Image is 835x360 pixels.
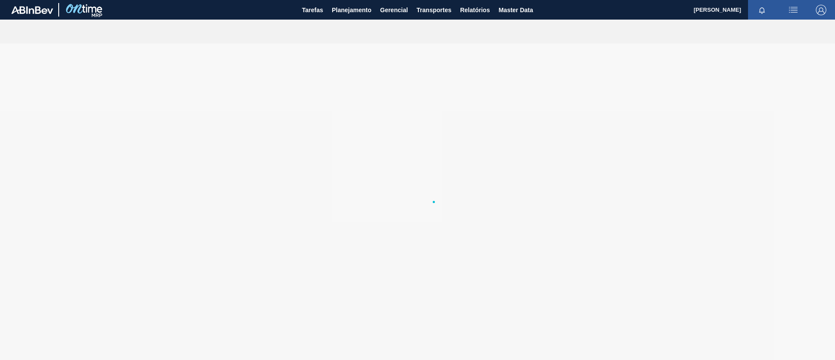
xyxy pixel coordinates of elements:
span: Master Data [498,5,533,15]
img: TNhmsLtSVTkK8tSr43FrP2fwEKptu5GPRR3wAAAABJRU5ErkJggg== [11,6,53,14]
span: Planejamento [332,5,371,15]
span: Relatórios [460,5,490,15]
button: Notificações [748,4,776,16]
img: userActions [788,5,798,15]
span: Transportes [417,5,451,15]
span: Gerencial [380,5,408,15]
span: Tarefas [302,5,323,15]
img: Logout [816,5,826,15]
